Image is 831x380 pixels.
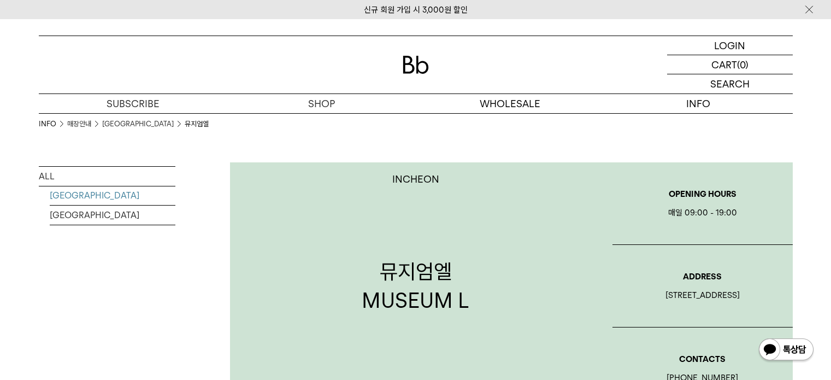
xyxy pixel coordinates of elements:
[714,36,745,55] p: LOGIN
[403,56,429,74] img: 로고
[39,167,175,186] a: ALL
[227,94,416,113] a: SHOP
[50,186,175,205] a: [GEOGRAPHIC_DATA]
[604,94,793,113] p: INFO
[612,270,793,283] p: ADDRESS
[39,94,227,113] a: SUBSCRIBE
[667,36,793,55] a: LOGIN
[612,353,793,366] p: CONTACTS
[392,173,439,185] p: INCHEON
[711,55,737,74] p: CART
[102,119,174,130] a: [GEOGRAPHIC_DATA]
[612,289,793,302] div: [STREET_ADDRESS]
[416,94,604,113] p: WHOLESALE
[362,286,469,315] p: MUSEUM L
[362,257,469,286] p: 뮤지엄엘
[364,5,468,15] a: 신규 회원 가입 시 3,000원 할인
[39,119,67,130] li: INFO
[50,206,175,225] a: [GEOGRAPHIC_DATA]
[67,119,91,130] a: 매장안내
[667,55,793,74] a: CART (0)
[737,55,749,74] p: (0)
[185,119,209,130] li: 뮤지엄엘
[612,188,793,201] p: OPENING HOURS
[710,74,750,93] p: SEARCH
[612,206,793,219] div: 매일 09:00 - 19:00
[758,337,815,364] img: 카카오톡 채널 1:1 채팅 버튼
